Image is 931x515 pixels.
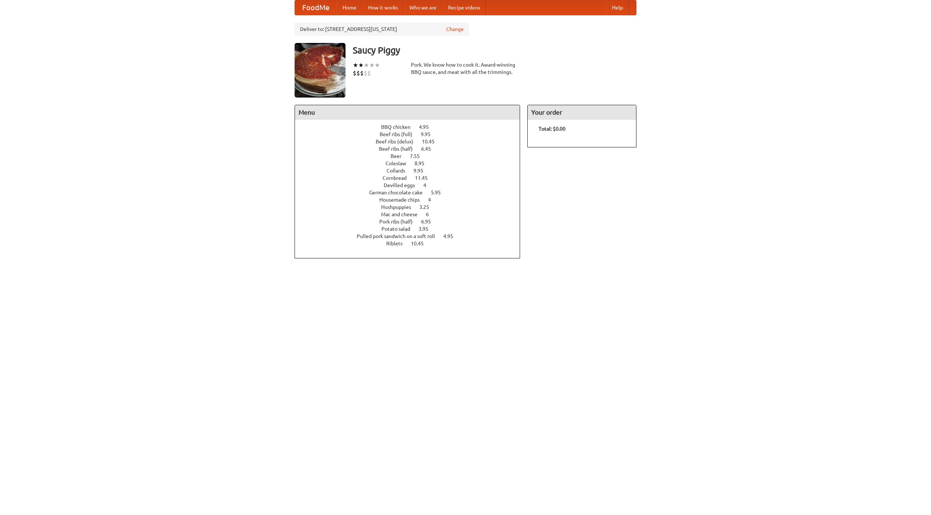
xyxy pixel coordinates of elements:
a: Beer 7.55 [391,153,433,159]
a: Hushpuppies 3.25 [381,204,443,210]
span: 4.95 [419,124,436,130]
a: Mac and cheese 6 [381,211,442,217]
span: 3.95 [419,226,436,232]
span: 6.45 [421,146,438,152]
a: How it works [362,0,404,15]
h4: Your order [528,105,636,120]
a: Beef ribs (delux) 10.45 [376,139,448,144]
a: German chocolate cake 5.95 [369,190,454,195]
li: ★ [364,61,369,69]
span: 9.95 [421,131,438,137]
div: Pork. We know how to cook it. Award-winning BBQ sauce, and meat with all the trimmings. [411,61,520,76]
span: 4 [423,182,433,188]
span: German chocolate cake [369,190,430,195]
a: Collards 9.95 [387,168,437,174]
span: Beef ribs (delux) [376,139,421,144]
li: $ [364,69,367,77]
a: Housemade chips 4 [379,197,444,203]
a: Pulled pork sandwich on a soft roll 4.95 [357,233,467,239]
span: 6 [426,211,436,217]
span: Housemade chips [379,197,427,203]
h3: Saucy Piggy [353,43,636,58]
span: 3.25 [419,204,436,210]
a: Cornbread 11.45 [383,175,441,181]
span: 8.95 [415,161,432,166]
li: ★ [353,61,358,69]
a: Beef ribs (full) 9.95 [380,131,444,137]
span: 11.45 [415,175,435,181]
li: $ [356,69,360,77]
span: Hushpuppies [381,204,418,210]
span: 9.95 [413,168,431,174]
a: Pork ribs (half) 6.95 [379,219,444,225]
li: $ [360,69,364,77]
li: ★ [375,61,380,69]
a: Riblets 10.45 [386,241,437,246]
div: Deliver to: [STREET_ADDRESS][US_STATE] [295,23,469,36]
span: Beer [391,153,409,159]
span: 10.45 [422,139,442,144]
span: Pork ribs (half) [379,219,420,225]
span: BBQ chicken [381,124,418,130]
span: 4 [428,197,438,203]
a: Home [337,0,362,15]
a: Recipe videos [442,0,486,15]
span: 6.95 [421,219,438,225]
li: ★ [358,61,364,69]
a: FoodMe [295,0,337,15]
a: Change [446,25,464,33]
a: Who we are [404,0,442,15]
span: Coleslaw [385,161,413,166]
span: Collards [387,168,412,174]
a: Beef ribs (half) 6.45 [379,146,444,152]
a: BBQ chicken 4.95 [381,124,442,130]
span: Beef ribs (full) [380,131,420,137]
span: Beef ribs (half) [379,146,420,152]
a: Help [606,0,629,15]
li: $ [353,69,356,77]
li: $ [367,69,371,77]
span: 4.95 [443,233,460,239]
b: Total: $0.00 [539,126,566,132]
li: ★ [369,61,375,69]
span: Riblets [386,241,410,246]
img: angular.jpg [295,43,345,98]
span: 5.95 [431,190,448,195]
a: Potato salad 3.95 [381,226,442,232]
span: Mac and cheese [381,211,425,217]
span: Pulled pork sandwich on a soft roll [357,233,442,239]
span: 7.55 [410,153,427,159]
a: Coleslaw 8.95 [385,161,438,166]
span: Devilled eggs [384,182,422,188]
h4: Menu [295,105,520,120]
span: 10.45 [411,241,431,246]
span: Cornbread [383,175,414,181]
span: Potato salad [381,226,417,232]
a: Devilled eggs 4 [384,182,440,188]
